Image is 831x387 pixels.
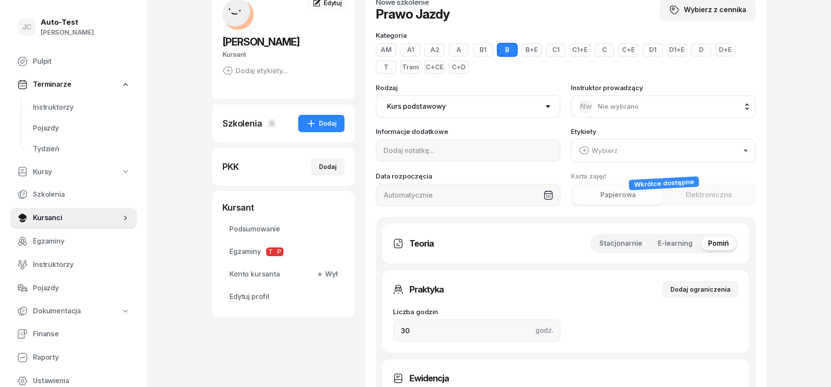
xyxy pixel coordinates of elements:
[306,118,337,129] div: Dodaj
[33,123,130,134] span: Pojazdy
[570,43,590,57] button: C1+E
[628,176,699,190] div: Wkrótce dostępne
[41,19,94,26] div: Auto-Test
[708,238,729,249] span: Pomiń
[10,75,137,94] a: Terminarze
[10,347,137,368] a: Raporty
[275,247,283,256] span: P
[473,43,493,57] button: B1
[376,139,560,162] input: Dodaj notatkę...
[222,286,345,307] a: Edytuj profil
[33,328,130,340] span: Finanse
[594,43,615,57] button: C
[229,246,338,257] span: Egzaminy
[684,4,746,16] span: Wybierz z cennika
[545,43,566,57] button: C1
[667,43,687,57] button: D1+E
[598,102,639,111] span: Nie wybrano
[33,189,130,200] span: Szkolenia
[393,319,560,342] input: 0
[26,139,137,159] a: Tydzień
[715,43,736,57] button: D+E
[33,375,130,387] span: Ustawienia
[26,118,137,139] a: Pojazdy
[670,284,731,295] div: Dodaj ograniczenia
[33,56,130,67] span: Pulpit
[651,237,699,250] button: E-learning
[571,139,756,163] button: Wybierz
[222,264,345,285] a: Konto kursantaWył
[33,283,130,294] span: Pojazdy
[222,161,239,173] div: PKK
[593,237,649,250] button: Stacjonarnie
[658,238,692,249] span: E-learning
[10,162,137,182] a: Kursy
[222,202,345,214] div: Kursant
[376,43,396,57] button: AM
[424,60,445,74] button: C+CE
[267,119,276,128] span: 0
[424,43,445,57] button: A2
[222,241,345,262] a: EgzaminyTP
[580,103,592,110] span: Nw
[701,237,736,250] button: Pomiń
[33,79,71,90] span: Terminarze
[33,352,130,363] span: Raporty
[229,291,338,302] span: Edytuj profil
[409,237,434,250] h3: Teoria
[41,27,94,38] div: [PERSON_NAME]
[222,117,262,130] div: Szkolenia
[448,60,469,74] button: C+D
[497,43,518,57] button: B
[10,231,137,252] a: Egzaminy
[229,269,338,280] span: Konto kursanta
[10,51,137,72] a: Pulpit
[298,115,345,132] button: Dodaj
[33,259,130,270] span: Instruktorzy
[376,60,396,74] button: T
[26,97,137,118] a: Instruktorzy
[10,184,137,205] a: Szkolenia
[642,43,663,57] button: D1
[33,236,130,247] span: Egzaminy
[266,247,275,256] span: T
[571,95,756,118] button: NwNie wybrano
[10,254,137,275] a: Instruktorzy
[33,102,130,113] span: Instruktorzy
[10,278,137,299] a: Pojazdy
[33,306,81,317] span: Dokumentacja
[33,143,130,155] span: Tydzień
[222,36,300,48] span: [PERSON_NAME]
[10,208,137,228] a: Kursanci
[618,43,639,57] button: C+E
[599,238,642,249] span: Stacjonarnie
[311,158,345,176] button: Dodaj
[22,23,32,31] span: JC
[409,371,449,385] h3: Ewidencja
[10,324,137,345] a: Finanse
[322,269,338,280] span: Wył
[691,43,712,57] button: D
[400,43,421,57] button: A1
[579,145,618,156] div: Wybierz
[222,219,345,240] a: Podsumowanie
[409,283,444,296] h3: Praktyka
[10,301,137,321] a: Dokumentacja
[448,43,469,57] button: A
[521,43,542,57] button: B+E
[222,49,345,60] div: Kursant
[663,281,738,298] button: Dodaj ograniczenia
[33,166,52,178] span: Kursy
[222,65,288,76] button: Dodaj etykiety...
[229,224,338,235] span: Podsumowanie
[400,60,421,74] button: Tram
[33,212,121,224] span: Kursanci
[319,162,337,172] div: Dodaj
[376,6,450,22] h1: Prawo Jazdy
